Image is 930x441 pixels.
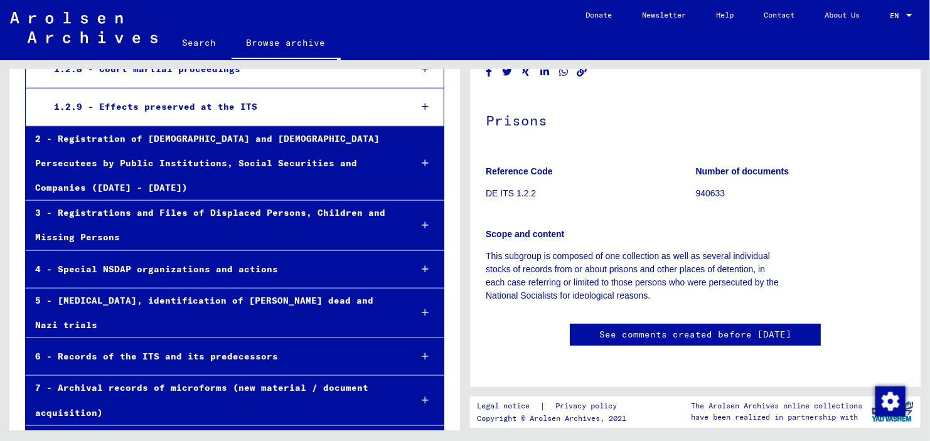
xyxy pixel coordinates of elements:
p: 940633 [696,187,906,200]
div: 4 - Special NSDAP organizations and actions [26,257,401,282]
a: Privacy policy [545,400,632,413]
p: The Arolsen Archives online collections [691,400,862,412]
p: DE ITS 1.2.2 [486,187,695,200]
a: Legal notice [477,400,540,413]
div: 1.2.8 - Court martial proceedings [45,57,401,82]
button: Share on WhatsApp [557,64,570,80]
img: yv_logo.png [869,396,916,427]
b: Scope and content [486,229,564,239]
a: Search [168,28,232,58]
div: 7 - Archival records of microforms (new material / document acquisition) [26,376,401,425]
p: This subgroup is composed of one collection as well as several individual stocks of records from ... [486,250,905,302]
p: have been realized in partnership with [691,412,862,423]
button: Share on LinkedIn [538,64,552,80]
p: Copyright © Arolsen Archives, 2021 [477,413,632,424]
button: Share on Twitter [501,64,514,80]
img: Zustimmung ändern [875,386,906,417]
a: See comments created before [DATE] [599,328,791,341]
img: Arolsen_neg.svg [10,12,158,43]
mat-select-trigger: EN [890,11,899,20]
h1: Prisons [486,92,905,147]
div: 3 - Registrations and Files of Displaced Persons, Children and Missing Persons [26,201,401,250]
b: Number of documents [696,166,789,176]
b: Reference Code [486,166,553,176]
div: 5 - [MEDICAL_DATA], identification of [PERSON_NAME] dead and Nazi trials [26,289,401,337]
button: Share on Facebook [483,64,496,80]
a: Browse archive [232,28,341,60]
div: 6 - Records of the ITS and its predecessors [26,344,401,369]
div: | [477,400,632,413]
button: Copy link [575,64,589,80]
button: Share on Xing [520,64,533,80]
div: 2 - Registration of [DEMOGRAPHIC_DATA] and [DEMOGRAPHIC_DATA] Persecutees by Public Institutions,... [26,127,401,201]
div: 1.2.9 - Effects preserved at the ITS [45,95,401,119]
